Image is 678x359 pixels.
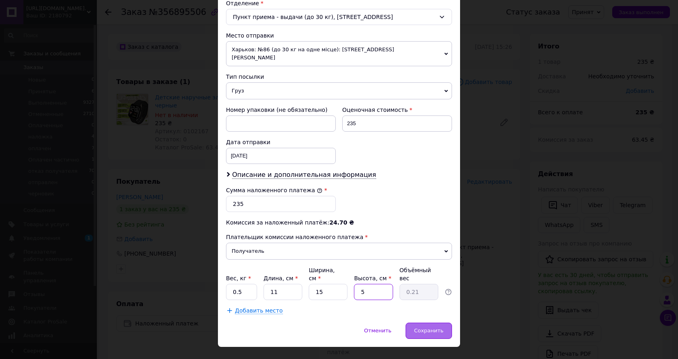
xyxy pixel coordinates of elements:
[226,187,322,193] label: Сумма наложенного платежа
[235,307,283,314] span: Добавить место
[226,9,452,25] div: Пункт приема - выдачи (до 30 кг), [STREET_ADDRESS]
[342,106,452,114] div: Оценочная стоимость
[309,267,335,281] label: Ширина, см
[226,243,452,260] span: Получатель
[232,171,376,179] span: Описание и дополнительная информация
[364,328,391,334] span: Отменить
[400,266,438,282] div: Объёмный вес
[226,106,336,114] div: Номер упаковки (не обязательно)
[329,219,354,226] span: 24.70 ₴
[226,234,363,240] span: Плательщик комиссии наложенного платежа
[226,73,264,80] span: Тип посылки
[226,41,452,66] span: Харьков: №86 (до 30 кг на одне місце): [STREET_ADDRESS][PERSON_NAME]
[414,328,444,334] span: Сохранить
[354,275,391,281] label: Высота, см
[226,218,452,227] div: Комиссия за наложенный платёж:
[226,138,336,146] div: Дата отправки
[264,275,298,281] label: Длина, см
[226,82,452,99] span: Груз
[226,275,251,281] label: Вес, кг
[226,32,274,39] span: Место отправки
